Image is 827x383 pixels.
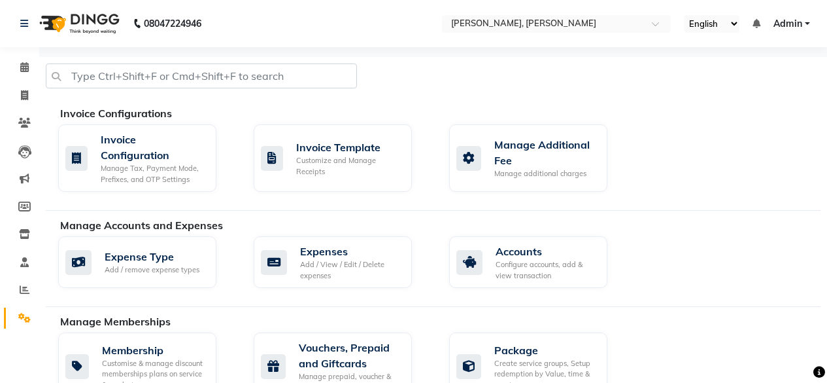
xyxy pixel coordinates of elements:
[105,249,199,264] div: Expense Type
[496,259,597,281] div: Configure accounts, add & view transaction
[102,342,206,358] div: Membership
[296,139,401,155] div: Invoice Template
[254,236,430,288] a: ExpensesAdd / View / Edit / Delete expenses
[144,5,201,42] b: 08047224946
[494,168,597,179] div: Manage additional charges
[58,236,234,288] a: Expense TypeAdd / remove expense types
[449,124,625,192] a: Manage Additional FeeManage additional charges
[299,340,401,371] div: Vouchers, Prepaid and Giftcards
[300,259,401,281] div: Add / View / Edit / Delete expenses
[101,132,206,163] div: Invoice Configuration
[58,124,234,192] a: Invoice ConfigurationManage Tax, Payment Mode, Prefixes, and OTP Settings
[105,264,199,276] div: Add / remove expense types
[449,236,625,288] a: AccountsConfigure accounts, add & view transaction
[254,124,430,192] a: Invoice TemplateCustomize and Manage Receipts
[773,17,802,31] span: Admin
[494,137,597,168] div: Manage Additional Fee
[46,64,357,88] input: Type Ctrl+Shift+F or Cmd+Shift+F to search
[496,244,597,259] div: Accounts
[296,155,401,177] div: Customize and Manage Receipts
[101,163,206,185] div: Manage Tax, Payment Mode, Prefixes, and OTP Settings
[33,5,123,42] img: logo
[494,342,597,358] div: Package
[300,244,401,259] div: Expenses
